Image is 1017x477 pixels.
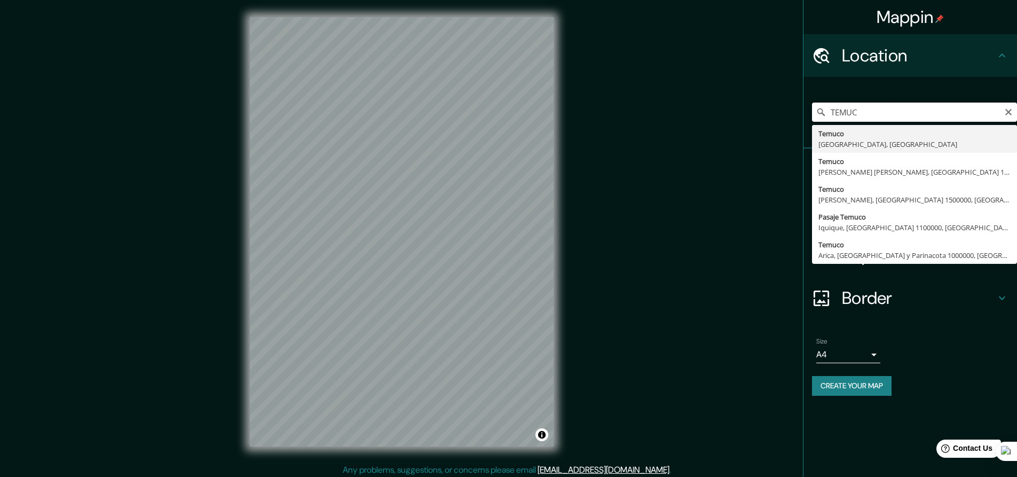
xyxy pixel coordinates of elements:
div: Location [803,34,1017,77]
div: [PERSON_NAME], [GEOGRAPHIC_DATA] 1500000, [GEOGRAPHIC_DATA] [818,194,1011,205]
div: Style [803,191,1017,234]
h4: Mappin [877,6,944,28]
button: Create your map [812,376,892,396]
div: . [673,464,675,476]
button: Clear [1004,106,1013,116]
div: Temuco [818,128,1011,139]
div: [PERSON_NAME] [PERSON_NAME], [GEOGRAPHIC_DATA] 1360000, [GEOGRAPHIC_DATA] [818,167,1011,177]
h4: Location [842,45,996,66]
img: pin-icon.png [935,14,944,23]
iframe: Help widget launcher [922,435,1005,465]
canvas: Map [250,17,554,447]
div: Pasaje Temuco [818,212,1011,222]
div: Temuco [818,239,1011,250]
a: [EMAIL_ADDRESS][DOMAIN_NAME] [538,464,669,475]
div: A4 [816,346,880,363]
button: Toggle attribution [535,428,548,441]
div: Iquique, [GEOGRAPHIC_DATA] 1100000, [GEOGRAPHIC_DATA] [818,222,1011,233]
div: Pins [803,148,1017,191]
label: Size [816,337,827,346]
div: Temuco [818,184,1011,194]
h4: Layout [842,245,996,266]
div: Temuco [818,156,1011,167]
div: Layout [803,234,1017,277]
div: Arica, [GEOGRAPHIC_DATA] y Parinacota 1000000, [GEOGRAPHIC_DATA] [818,250,1011,261]
p: Any problems, suggestions, or concerns please email . [343,464,671,476]
div: Border [803,277,1017,319]
div: . [671,464,673,476]
input: Pick your city or area [812,103,1017,122]
h4: Border [842,287,996,309]
div: [GEOGRAPHIC_DATA], [GEOGRAPHIC_DATA] [818,139,1011,150]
